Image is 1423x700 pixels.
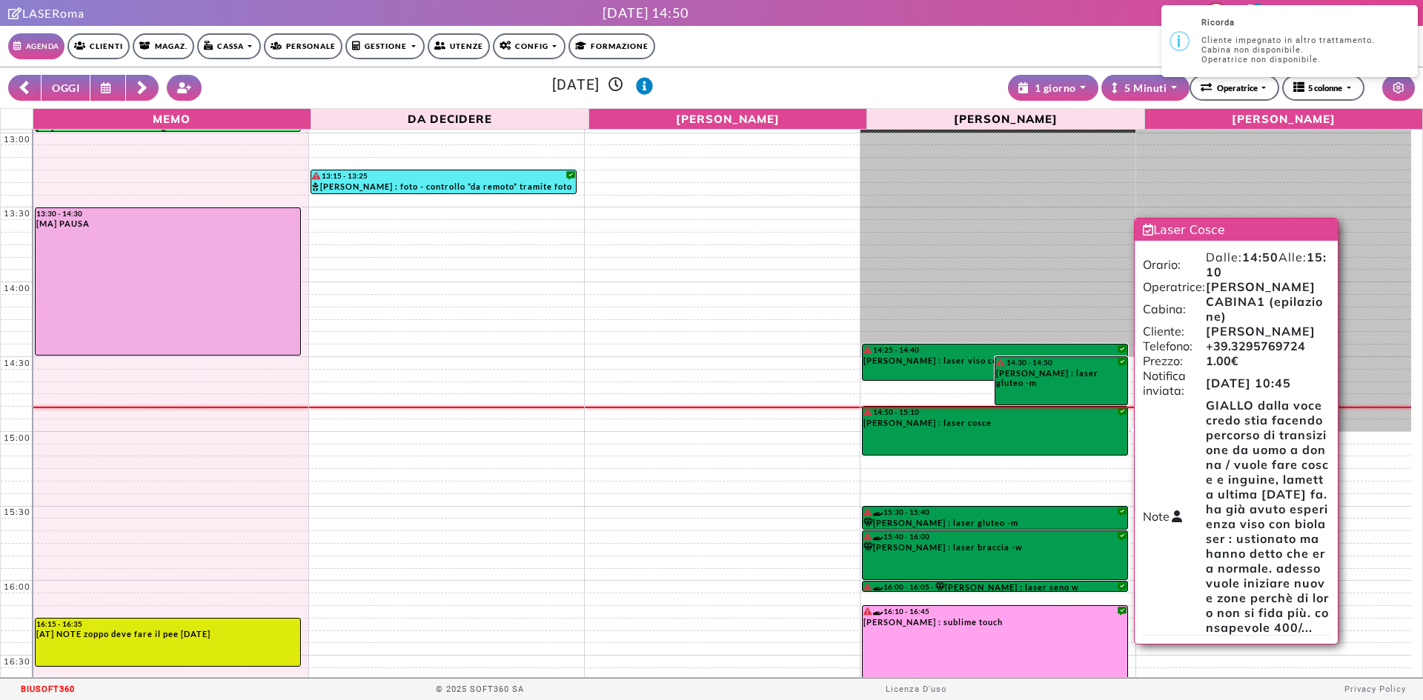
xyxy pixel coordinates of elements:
b: 1.00€ [1206,353,1238,368]
div: 14:00 [1,283,33,293]
div: 15:30 [1,507,33,517]
i: Il cliente ha degli insoluti [863,408,872,416]
a: Cassa [197,33,261,59]
div: 15:30 - 15:40 [863,507,1127,517]
b: CABINA1 (epilazione) [1206,294,1323,324]
button: Crea nuovo contatto rapido [167,75,202,101]
div: 15:40 - 16:00 [863,532,1127,541]
h2: Ricorda [1201,18,1401,27]
i: Categoria cliente: Diamante [935,582,945,592]
div: [MA] PAUSA [36,219,299,228]
button: 1 giorno [1008,75,1098,101]
td: Cabina: [1143,294,1205,324]
div: [PERSON_NAME] : laser braccia -w [863,542,1127,556]
div: 16:00 - 16:05 [863,582,936,590]
div: [PERSON_NAME] : laser seno w [935,582,1127,591]
h3: [DATE] [210,76,995,95]
div: 13:30 [1,208,33,219]
td: Prezzo: [1143,353,1205,368]
i: Il cliente ha degli insoluti [996,359,1004,366]
i: Il cliente ha degli insoluti [312,172,320,179]
a: Clienti [67,33,130,59]
a: Personale [264,33,342,59]
i: Clicca per andare alla pagina di firma [8,7,22,19]
i: Il cliente ha degli insoluti [863,533,872,540]
i: Il cliente ha degli insoluti [863,508,872,516]
a: Magaz. [133,33,194,59]
button: OGGI [41,75,90,101]
a: Utenze [428,33,490,59]
a: Gestione [345,33,424,59]
div: 14:30 - 14:50 [996,358,1127,367]
td: Note [1143,398,1205,636]
td: Telefono: [1143,339,1205,353]
div: [DATE] 14:50 [603,3,689,23]
div: [AT] NOTE zoppo deve fare il pee [DATE] [36,629,299,639]
i: Il cliente ha degli insoluti [863,607,872,615]
div: 13:00 [1,134,33,144]
td: Cliente: [1143,324,1205,339]
span: Laser Cosce [1143,223,1225,237]
i: Categoria cliente: Diamante [863,518,873,527]
div: 16:30 [1,656,33,667]
i: Il cliente ha degli insoluti [863,583,872,590]
div: [PERSON_NAME] : foto - controllo *da remoto* tramite foto [312,181,576,193]
div: 1 giorno [1018,80,1076,96]
div: 14:50 - 15:10 [863,407,1127,417]
div: 16:10 - 16:45 [863,607,1127,616]
i: Categoria cliente: Diamante [863,542,873,552]
td: Operatrice: [1143,279,1205,294]
a: Agenda [8,33,64,59]
td: Notifica inviata: [1143,368,1205,398]
td: Dalle: Alle: [1206,250,1330,279]
span: [PERSON_NAME] [871,110,1141,126]
div: 5 Minuti [1112,80,1167,96]
td: Orario: [1143,250,1205,279]
div: 15:00 [1,433,33,443]
i: Il cliente ha degli insoluti [863,346,872,353]
div: 13:15 - 13:25 [312,171,576,181]
a: Clicca per andare alla pagina di firmaLASERoma [8,6,84,20]
div: 14:25 - 14:40 [863,345,1127,355]
span: Memo [37,110,307,126]
div: [PERSON_NAME] : laser gluteo -m [996,368,1127,392]
b: [DATE] 10:45 [1206,376,1291,390]
b: GIALLO dalla voce credo stia facendo percorso di transizione da uomo a donna / vuole fare cosce e... [1206,398,1329,635]
b: +39.3295769724 [1206,339,1305,353]
b: [PERSON_NAME] [1206,324,1316,339]
div: 13:30 - 14:30 [36,209,299,218]
div: 16:15 - 16:35 [36,619,299,628]
b: 14:50 [1242,250,1278,264]
div: Cliente impegnato in altro trattamento. Cabina non disponibile. Operatrice non disponibile. [1201,36,1401,64]
span: [PERSON_NAME] [593,110,863,126]
div: i [1177,33,1181,49]
div: 16:00 [1,581,33,592]
b: [PERSON_NAME] [1206,279,1316,294]
a: Privacy Policy [1344,684,1406,694]
b: 15:10 [1206,250,1327,279]
div: [PERSON_NAME] : laser gluteo -m [863,518,1127,529]
span: Da Decidere [315,110,585,126]
div: [PERSON_NAME] : laser cosce [863,418,1127,432]
div: [PERSON_NAME] : sublime touch [863,617,1127,631]
div: 14:30 [1,358,33,368]
a: Formazione [568,33,655,59]
span: [PERSON_NAME] [1149,110,1419,126]
a: Config [493,33,565,59]
a: Licenza D'uso [886,684,946,694]
div: [PERSON_NAME] : laser viso completo -w [863,356,1127,370]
